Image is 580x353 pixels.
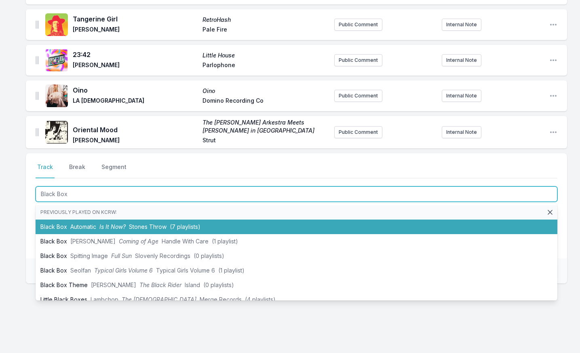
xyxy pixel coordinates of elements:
span: [PERSON_NAME] [70,238,116,245]
img: The Sun Ra Arkestra Meets Salah Ragab in Egypt [45,121,68,144]
span: Is It Now? [99,223,126,230]
button: Break [67,163,87,178]
img: Little House [45,49,68,72]
button: Internal Note [442,54,481,66]
span: Coming of Age [119,238,158,245]
span: The [DEMOGRAPHIC_DATA] [122,296,196,303]
span: Automatic [70,223,96,230]
span: Oino [202,87,327,95]
span: Strut [202,136,327,146]
span: (4 playlists) [245,296,276,303]
span: Oino [73,85,198,95]
span: [PERSON_NAME] [73,61,198,71]
span: Stones Throw [129,223,167,230]
span: RetroHash [202,16,327,24]
span: LA [DEMOGRAPHIC_DATA] [73,97,198,106]
span: (1 playlist) [218,267,245,274]
span: (0 playlists) [194,252,224,259]
span: Tangerine Girl [73,14,198,24]
img: Drag Handle [36,21,39,29]
span: The Black Rider [139,281,181,288]
span: Seolfan [70,267,91,274]
button: Open playlist item options [549,92,557,100]
span: Parlophone [202,61,327,71]
span: Spitting Image [70,252,108,259]
span: Oriental Mood [73,125,198,135]
li: Black Box Theme [36,278,557,292]
img: Drag Handle [36,128,39,136]
li: Black Box [36,234,557,249]
img: Drag Handle [36,56,39,64]
span: [PERSON_NAME] [73,136,198,146]
img: RetroHash [45,13,68,36]
li: Black Box [36,263,557,278]
span: Typical Girls Volume 6 [94,267,153,274]
span: (0 playlists) [203,281,234,288]
button: Segment [100,163,128,178]
button: Open playlist item options [549,128,557,136]
span: Full Sun [111,252,132,259]
button: Internal Note [442,19,481,31]
span: (7 playlists) [170,223,200,230]
input: Track Title [36,186,557,202]
span: [PERSON_NAME] [91,281,136,288]
li: Little Black Boxes [36,292,557,307]
span: Island [185,281,200,288]
button: Public Comment [334,19,382,31]
li: Previously played on KCRW: [36,205,557,220]
span: Lambchop [91,296,118,303]
button: Track [36,163,55,178]
span: Merge Records [200,296,242,303]
span: [PERSON_NAME] [73,25,198,35]
span: Little House [202,51,327,59]
img: Oino [45,85,68,107]
li: Black Box [36,220,557,234]
span: Handle With Care [162,238,209,245]
span: 23:42 [73,50,198,59]
span: Typical Girls Volume 6 [156,267,215,274]
span: (1 playlist) [212,238,238,245]
button: Public Comment [334,54,382,66]
button: Open playlist item options [549,56,557,64]
span: Domino Recording Co [202,97,327,106]
span: Pale Fire [202,25,327,35]
span: The [PERSON_NAME] Arkestra Meets [PERSON_NAME] in [GEOGRAPHIC_DATA] [202,118,327,135]
button: Public Comment [334,90,382,102]
button: Public Comment [334,126,382,138]
button: Internal Note [442,90,481,102]
img: Drag Handle [36,92,39,100]
li: Black Box [36,249,557,263]
span: Slovenly Recordings [135,252,190,259]
button: Open playlist item options [549,21,557,29]
button: Internal Note [442,126,481,138]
